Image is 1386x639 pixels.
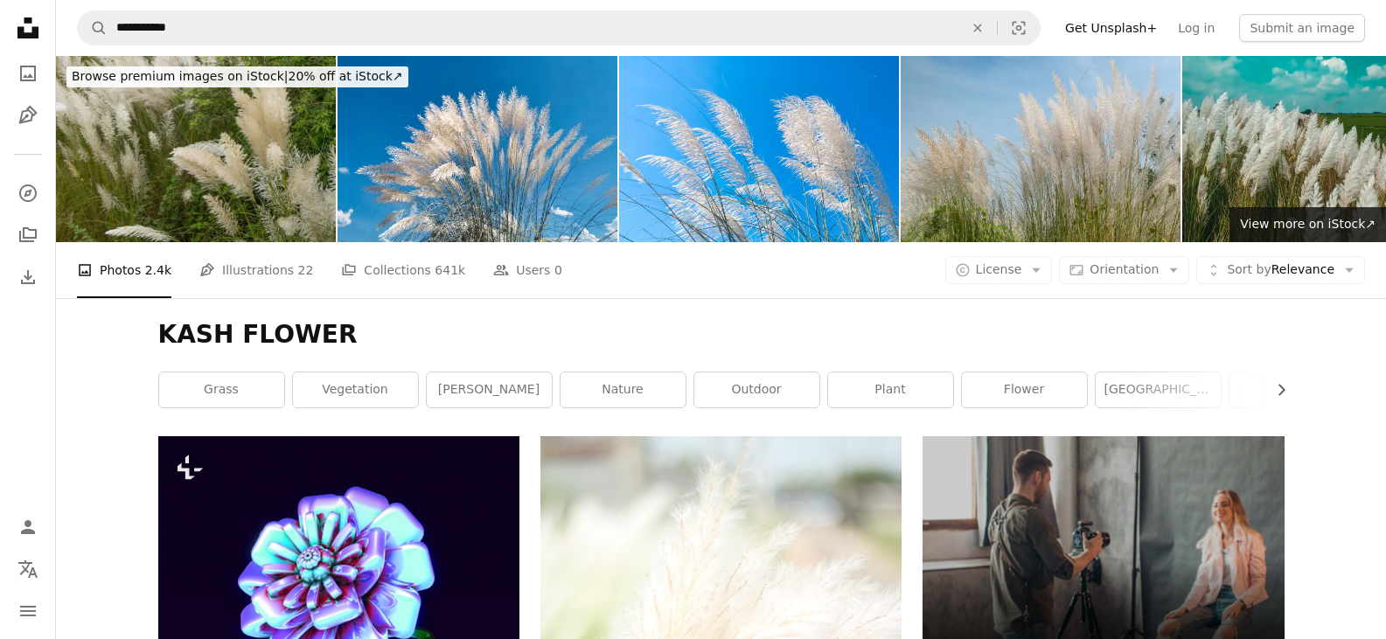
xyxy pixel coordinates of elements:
[435,260,465,280] span: 641k
[1229,207,1386,242] a: View more on iStock↗
[10,176,45,211] a: Explore
[694,372,819,407] a: outdoor
[298,260,314,280] span: 22
[958,11,997,45] button: Clear
[1229,372,1355,407] a: sky
[158,319,1285,351] h1: KASH FLOWER
[293,372,418,407] a: vegetation
[159,372,284,407] a: grass
[56,56,336,242] img: Beautiful white kash or kans grass flower, Saccharum spontaneum, during Durga puja festival
[10,56,45,91] a: Photos
[1090,262,1159,276] span: Orientation
[1265,372,1285,407] button: scroll list to the right
[1196,256,1365,284] button: Sort byRelevance
[901,56,1181,242] img: Kans grass/ Kash phool
[976,262,1022,276] span: License
[56,56,419,98] a: Browse premium images on iStock|20% off at iStock↗
[199,242,313,298] a: Illustrations 22
[77,10,1041,45] form: Find visuals sitewide
[1096,372,1221,407] a: [GEOGRAPHIC_DATA]
[1227,262,1271,276] span: Sort by
[619,56,899,242] img: Beautiful white kash phool (Saccharum spontaneum flowers)
[962,372,1087,407] a: flower
[1240,217,1376,231] span: View more on iStock ↗
[10,510,45,545] a: Log in / Sign up
[72,69,403,83] span: 20% off at iStock ↗
[828,372,953,407] a: plant
[554,260,562,280] span: 0
[998,11,1040,45] button: Visual search
[427,372,552,407] a: [PERSON_NAME]
[1239,14,1365,42] button: Submit an image
[1227,261,1334,279] span: Relevance
[10,98,45,133] a: Illustrations
[78,11,108,45] button: Search Unsplash
[338,56,617,242] img: Kans grass / Saccharum spontaneum / kash phool in West Bengal
[1167,14,1225,42] a: Log in
[10,260,45,295] a: Download History
[10,594,45,629] button: Menu
[72,69,288,83] span: Browse premium images on iStock |
[10,218,45,253] a: Collections
[1055,14,1167,42] a: Get Unsplash+
[10,552,45,587] button: Language
[945,256,1053,284] button: License
[341,242,465,298] a: Collections 641k
[493,242,562,298] a: Users 0
[1059,256,1189,284] button: Orientation
[561,372,686,407] a: nature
